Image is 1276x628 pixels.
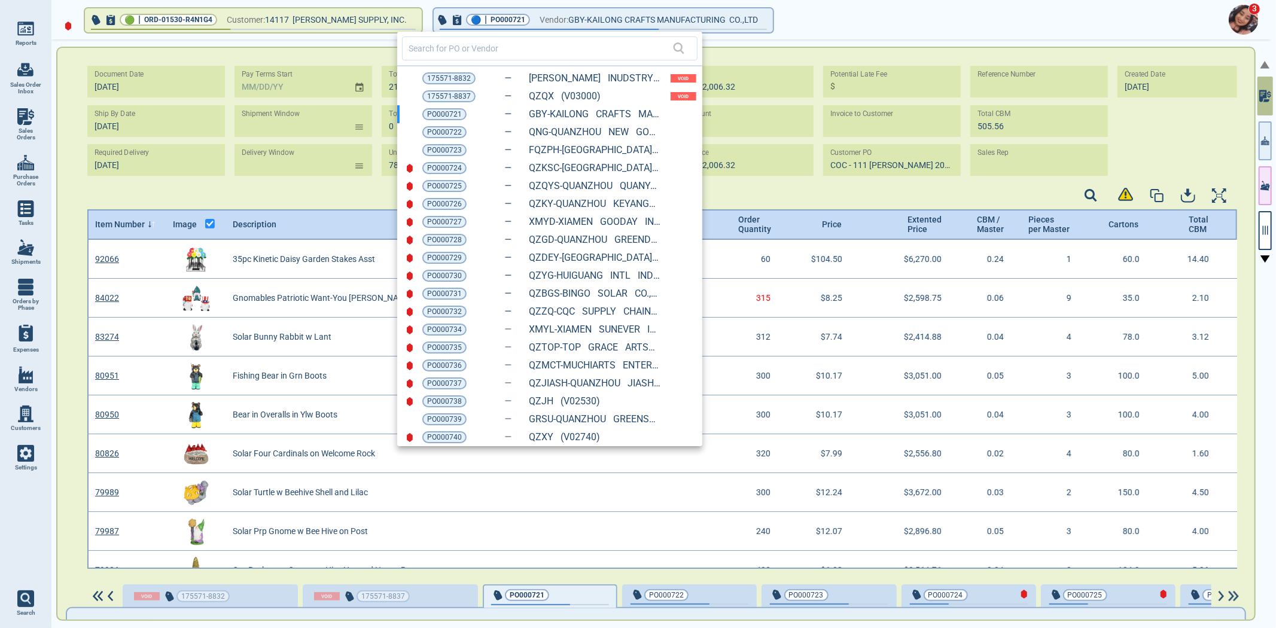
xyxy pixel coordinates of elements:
[529,288,661,299] a: QZBGS-BINGO SOLAR CO., LTD (11331)
[427,126,462,138] span: PO000722
[427,306,462,318] span: PO000732
[529,217,661,227] a: XMYD-XIAMEN GOODAY INDUSTRIAL CO., LTD (11037)
[529,324,661,335] a: XMYL-XIAMEN SUNEVER IMP AND EXP CO LTD (11437)
[529,252,661,263] a: QZDEY-[GEOGRAPHIC_DATA] [GEOGRAPHIC_DATA] DEYAO CR (11139)
[427,144,462,156] span: PO000723
[427,162,462,174] span: PO000724
[427,395,462,407] span: PO000738
[529,234,661,245] a: QZGD-QUANZHOU GREENDAY ELECTRO (11063)
[427,270,462,282] span: PO000730
[529,163,661,173] a: QZKSC-[GEOGRAPHIC_DATA] KUISHENG CRAFT (10909)
[427,288,462,300] span: PO000731
[529,73,661,84] a: [PERSON_NAME] INUDSTRY LIMITED (11354)
[427,342,462,353] span: PO000735
[529,396,601,407] a: QZJH (V02530)
[427,359,462,371] span: PO000736
[427,72,471,84] span: 175571-8832
[529,360,661,371] a: QZMCT-MUCHIARTS ENTERPRISES LIMITED (11481)
[529,306,661,317] a: QZZQ-CQC SUPPLY CHAIN MANAGEMENT CO., LTD (11353)
[409,39,673,57] input: Search for PO or Vendor
[529,145,661,156] a: FQZPH-[GEOGRAPHIC_DATA] QUANZHOU PENGHONG (10904)
[529,414,661,425] a: GRSU-QUANZHOU GREENSUN TECHNOLOGY CO., LTD. (V02560)
[529,270,661,281] a: QZYG-HUIGUANG INTL INDUSTRIAL (11209)
[427,198,462,210] span: PO000726
[529,378,661,389] a: QZJIASH-QUANZHOU JIASHENG METAL & PLASTIC PRODUCTS CO. LTD. (11580)
[529,342,661,353] a: QZTOP-TOP GRACE ARTS & CRAFTS CO., LTD. (11443)
[427,324,462,336] span: PO000734
[529,109,661,120] a: GBY-KAILONG CRAFTS MANUFACTURING CO.,LTD (10581)
[529,432,601,443] a: QZXY (V02740)
[427,180,462,192] span: PO000725
[427,234,462,246] span: PO000728
[529,127,661,138] a: QNG-QUANZHOU NEW GOOD CRAFTS C (10858)
[427,108,462,120] span: PO000721
[427,431,462,443] span: PO000740
[427,90,471,102] span: 175571-8837
[529,199,661,209] a: QZKY-QUANZHOU KEYANG ELEC&TECH (11034)
[427,216,462,228] span: PO000727
[427,252,462,264] span: PO000729
[427,377,462,389] span: PO000737
[529,91,601,102] a: QZQX (V03000)
[529,181,661,191] a: QZQYS-QUANZHOU QUANYUANSHENG A (10993)
[427,413,462,425] span: PO000739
